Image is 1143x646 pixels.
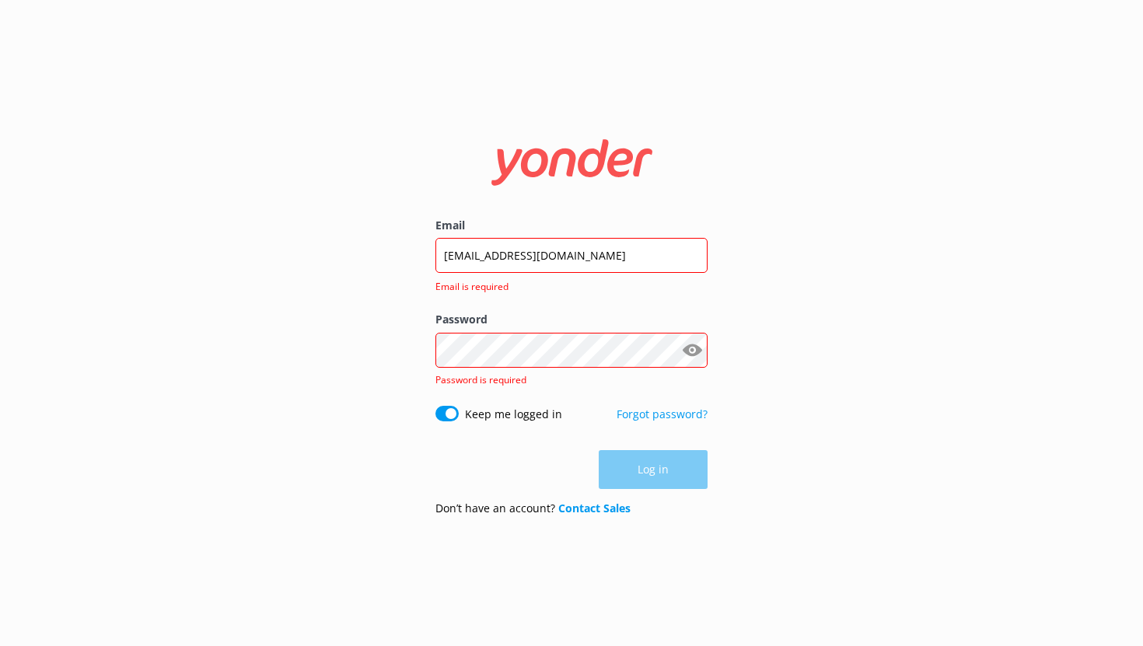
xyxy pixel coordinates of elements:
label: Password [435,311,708,328]
input: user@emailaddress.com [435,238,708,273]
a: Contact Sales [558,501,631,515]
label: Keep me logged in [465,406,562,423]
span: Email is required [435,279,698,294]
p: Don’t have an account? [435,500,631,517]
button: Show password [676,334,708,365]
span: Password is required [435,373,526,386]
a: Forgot password? [617,407,708,421]
label: Email [435,217,708,234]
